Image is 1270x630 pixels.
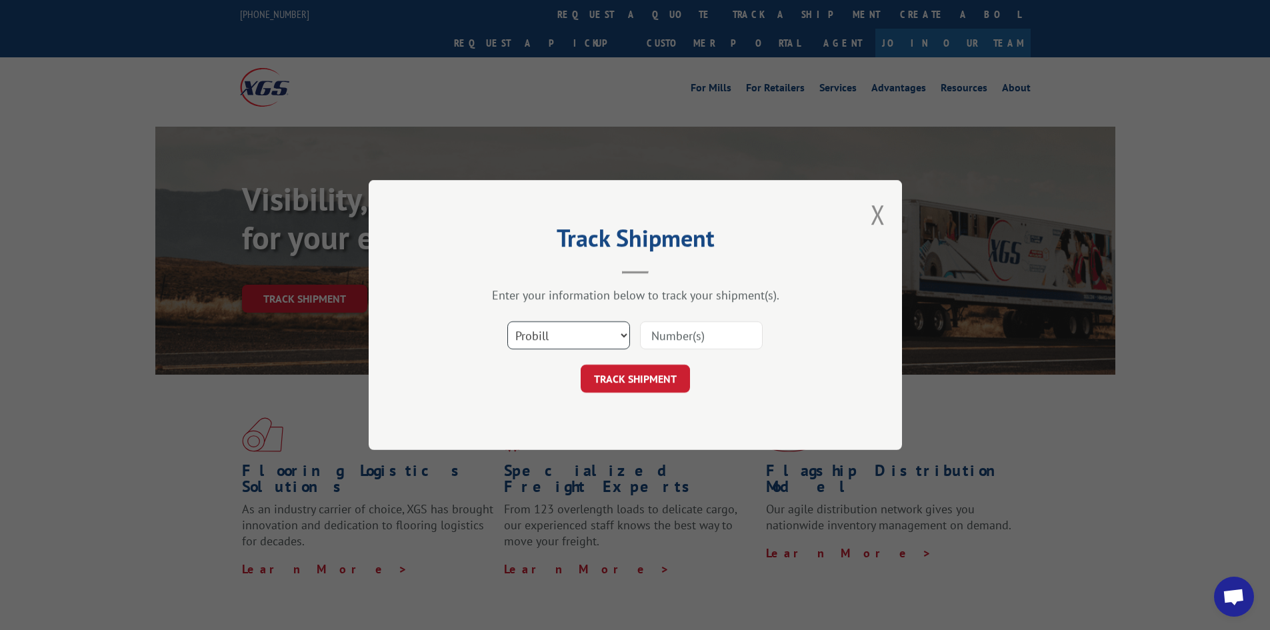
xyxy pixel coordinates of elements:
[871,197,885,232] button: Close modal
[640,321,763,349] input: Number(s)
[1214,577,1254,617] div: Open chat
[581,365,690,393] button: TRACK SHIPMENT
[435,287,835,303] div: Enter your information below to track your shipment(s).
[435,229,835,254] h2: Track Shipment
